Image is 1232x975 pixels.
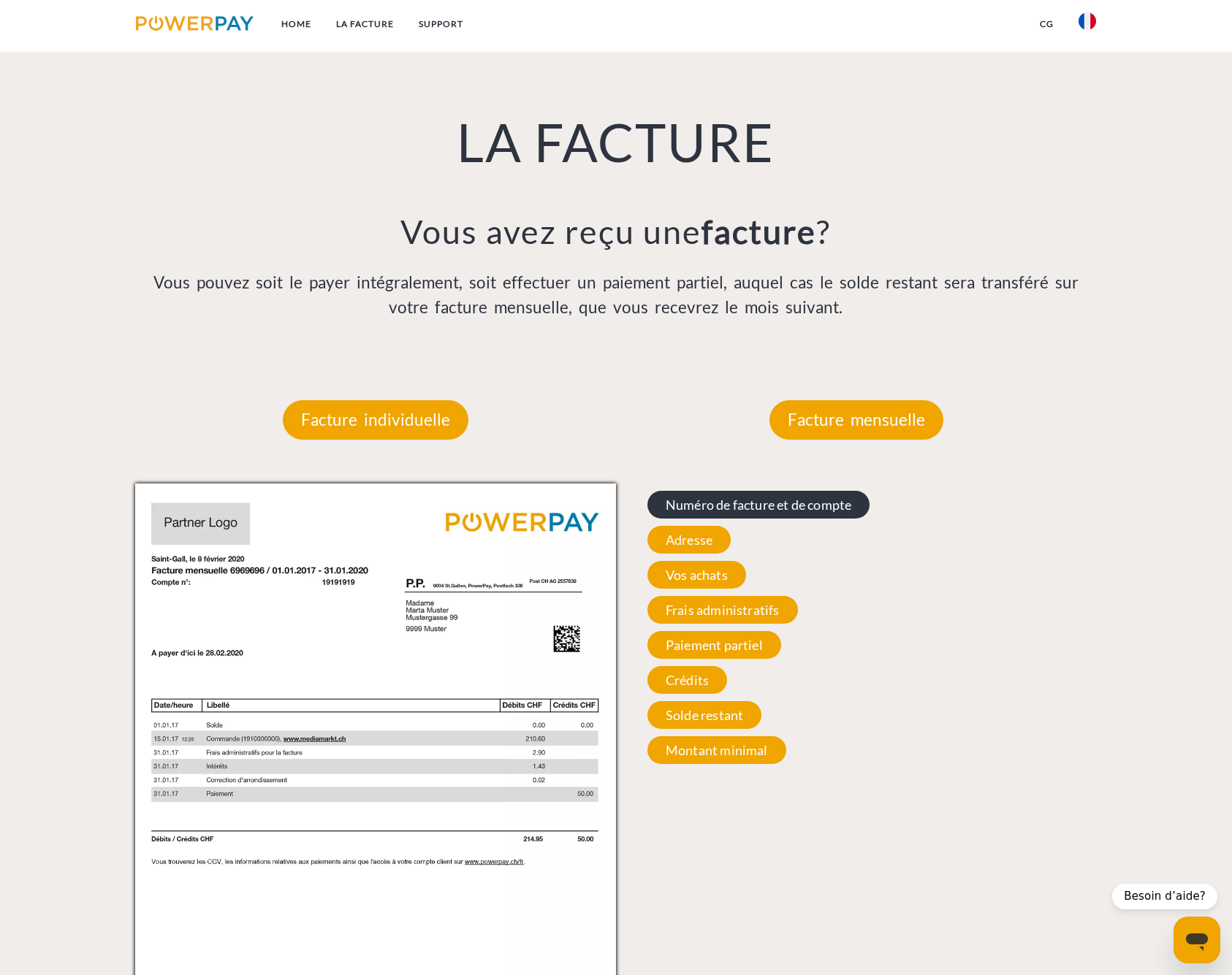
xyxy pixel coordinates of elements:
h3: Vous avez reçu une ? [135,211,1098,252]
p: Vous pouvez soit le payer intégralement, soit effectuer un paiement partiel, auquel cas le solde ... [135,270,1098,320]
span: Montant minimal [647,736,786,764]
p: Facture mensuelle [769,400,943,440]
span: Paiement partiel [647,631,781,659]
p: Facture individuelle [283,400,468,440]
a: Home [269,11,324,37]
iframe: Bouton de lancement de la fenêtre de messagerie, conversation en cours [1174,917,1220,963]
b: facture [701,212,816,251]
span: Numéro de facture et de compte [647,491,870,519]
a: LA FACTURE [324,11,406,37]
img: fr [1079,12,1096,30]
span: Adresse [647,526,731,554]
div: Besoin d’aide? [1112,884,1217,909]
span: Crédits [647,666,727,694]
a: Support [406,11,476,37]
span: Solde restant [647,701,761,729]
a: CG [1027,11,1066,37]
span: Vos achats [647,561,746,589]
span: Frais administratifs [647,596,798,624]
img: logo-powerpay.svg [136,16,254,31]
h1: LA FACTURE [135,109,1098,175]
